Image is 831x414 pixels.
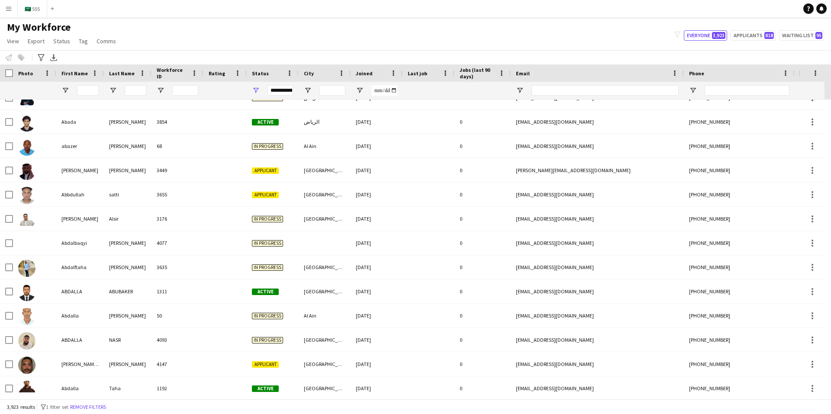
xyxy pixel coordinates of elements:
div: 0 [454,110,511,134]
span: Applicant [252,192,279,198]
a: Export [24,35,48,47]
div: 0 [454,158,511,182]
div: [PERSON_NAME][EMAIL_ADDRESS][DOMAIN_NAME] [511,158,684,182]
div: Alsir [104,207,151,231]
div: Abdalftaha [56,255,104,279]
div: [EMAIL_ADDRESS][DOMAIN_NAME] [511,134,684,158]
div: ABDALLA [56,328,104,352]
button: 🇸🇦 555 [18,0,47,17]
div: [EMAIL_ADDRESS][DOMAIN_NAME] [511,255,684,279]
div: [EMAIL_ADDRESS][DOMAIN_NAME] [511,207,684,231]
div: [GEOGRAPHIC_DATA] [299,328,351,352]
img: Abbdullah satti [18,187,35,204]
div: [EMAIL_ADDRESS][DOMAIN_NAME] [511,279,684,303]
button: Open Filter Menu [304,87,312,94]
div: 4077 [151,231,203,255]
span: In progress [252,337,283,343]
div: [GEOGRAPHIC_DATA] [299,255,351,279]
div: 0 [454,183,511,206]
input: Workforce ID Filter Input [172,85,198,96]
div: 4093 [151,328,203,352]
app-action-btn: Advanced filters [36,52,46,63]
span: Phone [689,70,704,77]
div: [EMAIL_ADDRESS][DOMAIN_NAME] [511,110,684,134]
div: 0 [454,207,511,231]
div: 3854 [151,110,203,134]
span: Status [53,37,70,45]
img: Abbas Omer [18,163,35,180]
div: ABUBAKER [104,279,151,303]
div: Abdalbaqyi [56,231,104,255]
div: 3655 [151,183,203,206]
input: First Name Filter Input [77,85,99,96]
div: 0 [454,328,511,352]
div: [PHONE_NUMBER] [684,207,795,231]
div: [PERSON_NAME] [56,207,104,231]
span: Last Name [109,70,135,77]
span: Rating [209,70,225,77]
div: 0 [454,304,511,327]
div: [PHONE_NUMBER] [684,352,795,376]
button: Open Filter Menu [252,87,260,94]
div: Taha [104,376,151,400]
button: Open Filter Menu [61,87,69,94]
div: Abdalla [56,304,104,327]
div: NASR [104,328,151,352]
div: [DATE] [351,328,403,352]
span: My Workforce [7,21,71,34]
span: Active [252,385,279,392]
div: [PERSON_NAME] [104,158,151,182]
span: Status [252,70,269,77]
img: ABDALLA ABUBAKER [18,284,35,301]
img: Abdalla Taha [18,381,35,398]
div: 3449 [151,158,203,182]
img: ‏Abada ‏Abu Atta [18,114,35,132]
div: 3176 [151,207,203,231]
div: ‏[PERSON_NAME] [104,110,151,134]
div: [GEOGRAPHIC_DATA] [299,207,351,231]
span: Jobs (last 90 days) [460,67,495,80]
div: 0 [454,352,511,376]
input: Phone Filter Input [705,85,789,96]
div: [PHONE_NUMBER] [684,158,795,182]
button: Open Filter Menu [516,87,524,94]
div: [EMAIL_ADDRESS][DOMAIN_NAME] [511,328,684,352]
span: First Name [61,70,88,77]
span: 95 [815,32,822,39]
div: Al Ain [299,304,351,327]
div: [EMAIL_ADDRESS][DOMAIN_NAME] [511,304,684,327]
div: Abbdullah [56,183,104,206]
span: Email [516,70,530,77]
div: [EMAIL_ADDRESS][DOMAIN_NAME] [511,231,684,255]
span: Last job [408,70,427,77]
img: Abdalftaha Ibrahim [18,260,35,277]
a: Comms [93,35,119,47]
app-action-btn: Export XLSX [48,52,59,63]
div: [PHONE_NUMBER] [684,110,795,134]
div: [PHONE_NUMBER] [684,376,795,400]
div: Abdalla [56,376,104,400]
div: [DATE] [351,255,403,279]
div: [EMAIL_ADDRESS][DOMAIN_NAME] [511,376,684,400]
div: [PERSON_NAME] [104,231,151,255]
span: In progress [252,264,283,271]
span: Photo [18,70,33,77]
span: Active [252,289,279,295]
div: [DATE] [351,207,403,231]
div: 0 [454,231,511,255]
div: [DATE] [351,134,403,158]
div: [DATE] [351,110,403,134]
button: Open Filter Menu [356,87,364,94]
div: [DATE] [351,158,403,182]
div: [PHONE_NUMBER] [684,328,795,352]
img: Abdalla Kamal [18,308,35,325]
div: [GEOGRAPHIC_DATA] [299,158,351,182]
img: ABDALLA NASR [18,332,35,350]
div: 3635 [151,255,203,279]
span: Applicant [252,167,279,174]
img: abazer sidahmed Mohammed [18,138,35,156]
div: satti [104,183,151,206]
div: [PERSON_NAME] [104,304,151,327]
div: 0 [454,279,511,303]
div: [DATE] [351,231,403,255]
